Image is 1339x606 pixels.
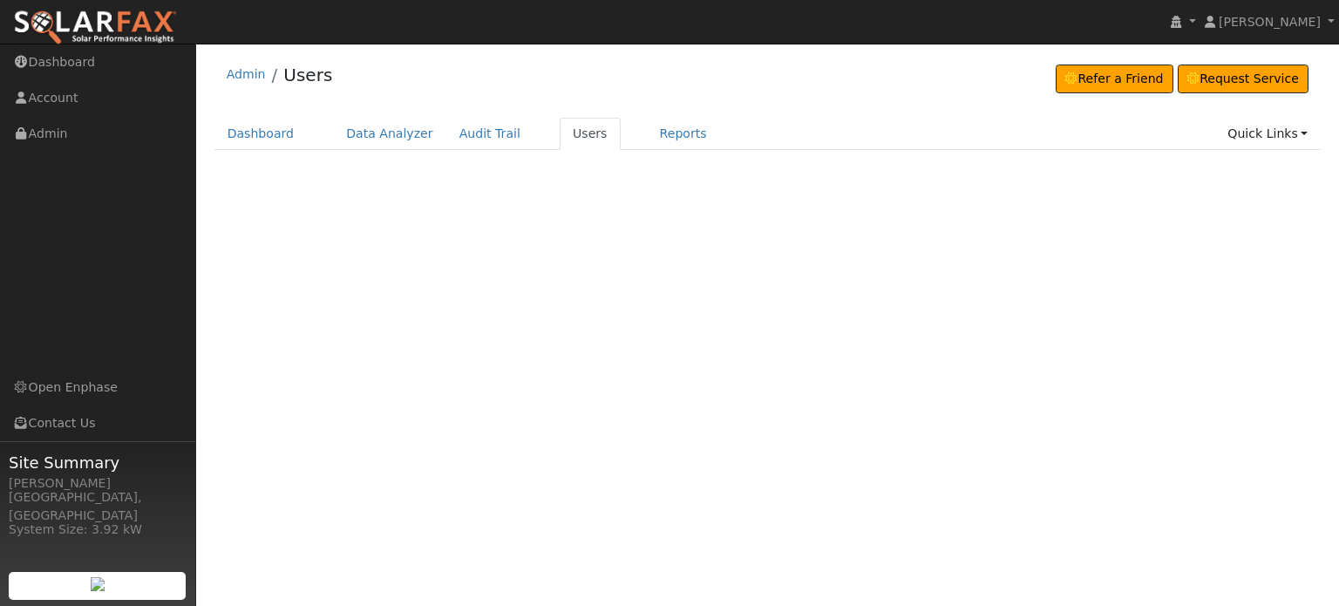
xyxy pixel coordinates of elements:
a: Audit Trail [446,118,534,150]
a: Users [560,118,621,150]
span: [PERSON_NAME] [1219,15,1321,29]
a: Users [283,65,332,85]
span: Site Summary [9,451,187,474]
a: Reports [647,118,720,150]
a: Refer a Friend [1056,65,1173,94]
a: Data Analyzer [333,118,446,150]
div: [PERSON_NAME] [9,474,187,493]
a: Admin [227,67,266,81]
a: Request Service [1178,65,1309,94]
div: System Size: 3.92 kW [9,521,187,539]
img: SolarFax [13,10,177,46]
div: [GEOGRAPHIC_DATA], [GEOGRAPHIC_DATA] [9,488,187,525]
a: Dashboard [214,118,308,150]
img: retrieve [91,577,105,591]
a: Quick Links [1214,118,1321,150]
